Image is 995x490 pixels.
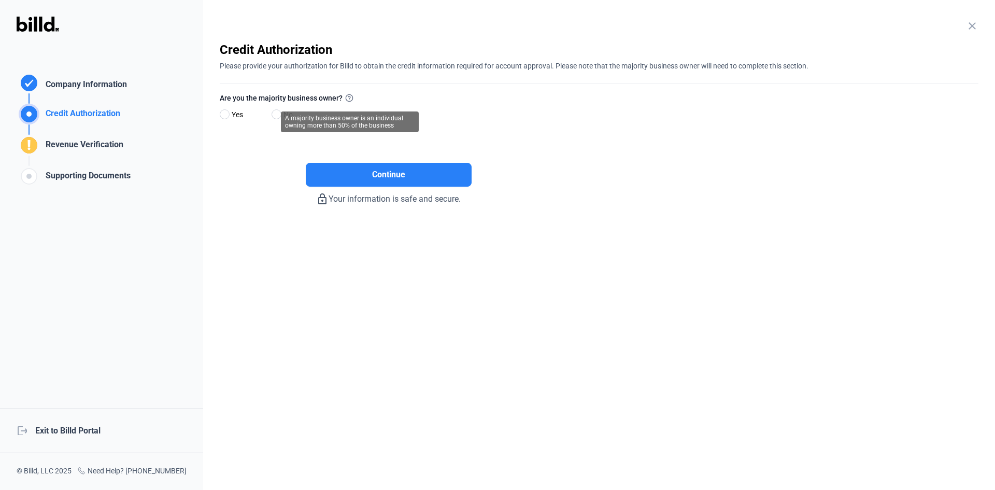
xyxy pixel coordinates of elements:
span: Continue [372,169,405,181]
mat-icon: close [966,20,978,32]
div: Company Information [41,78,127,93]
label: Are you the majority business owner? [220,92,557,106]
div: Credit Authorization [220,41,978,58]
img: Billd Logo [17,17,59,32]
mat-icon: logout [17,425,27,435]
div: Credit Authorization [41,107,120,124]
span: Yes [228,108,243,121]
div: A majority business owner is an individual owning more than 50% of the business [281,111,419,132]
div: Please provide your authorization for Billd to obtain the credit information required for account... [220,58,978,71]
div: Need Help? [PHONE_NUMBER] [77,466,187,478]
div: © Billd, LLC 2025 [17,466,72,478]
div: Your information is safe and secure. [220,187,557,205]
button: Continue [306,163,472,187]
div: Supporting Documents [41,170,131,187]
mat-icon: lock_outline [316,193,329,205]
div: Revenue Verification [41,138,123,156]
